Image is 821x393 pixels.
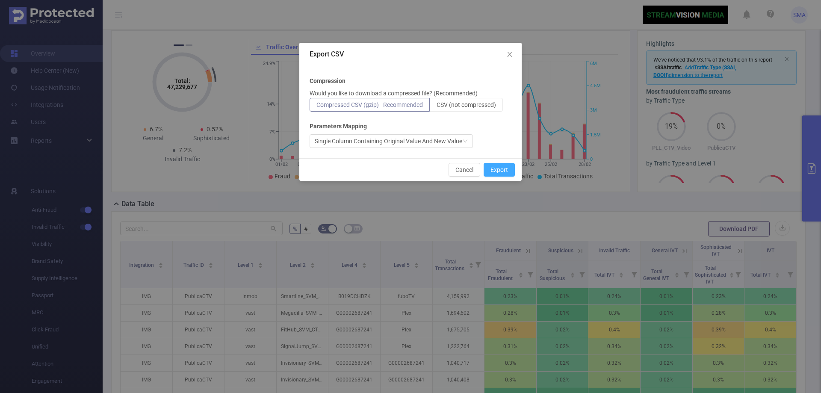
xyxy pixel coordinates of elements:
i: icon: close [506,51,513,58]
i: icon: down [463,139,468,145]
b: Compression [310,77,346,86]
button: Export [484,163,515,177]
span: Compressed CSV (gzip) - Recommended [316,101,423,108]
b: Parameters Mapping [310,122,367,131]
button: Close [498,43,522,67]
span: CSV (not compressed) [437,101,496,108]
div: Export CSV [310,50,511,59]
p: Would you like to download a compressed file? (Recommended) [310,89,478,98]
button: Cancel [449,163,480,177]
div: Single Column Containing Original Value And New Value [315,135,462,148]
